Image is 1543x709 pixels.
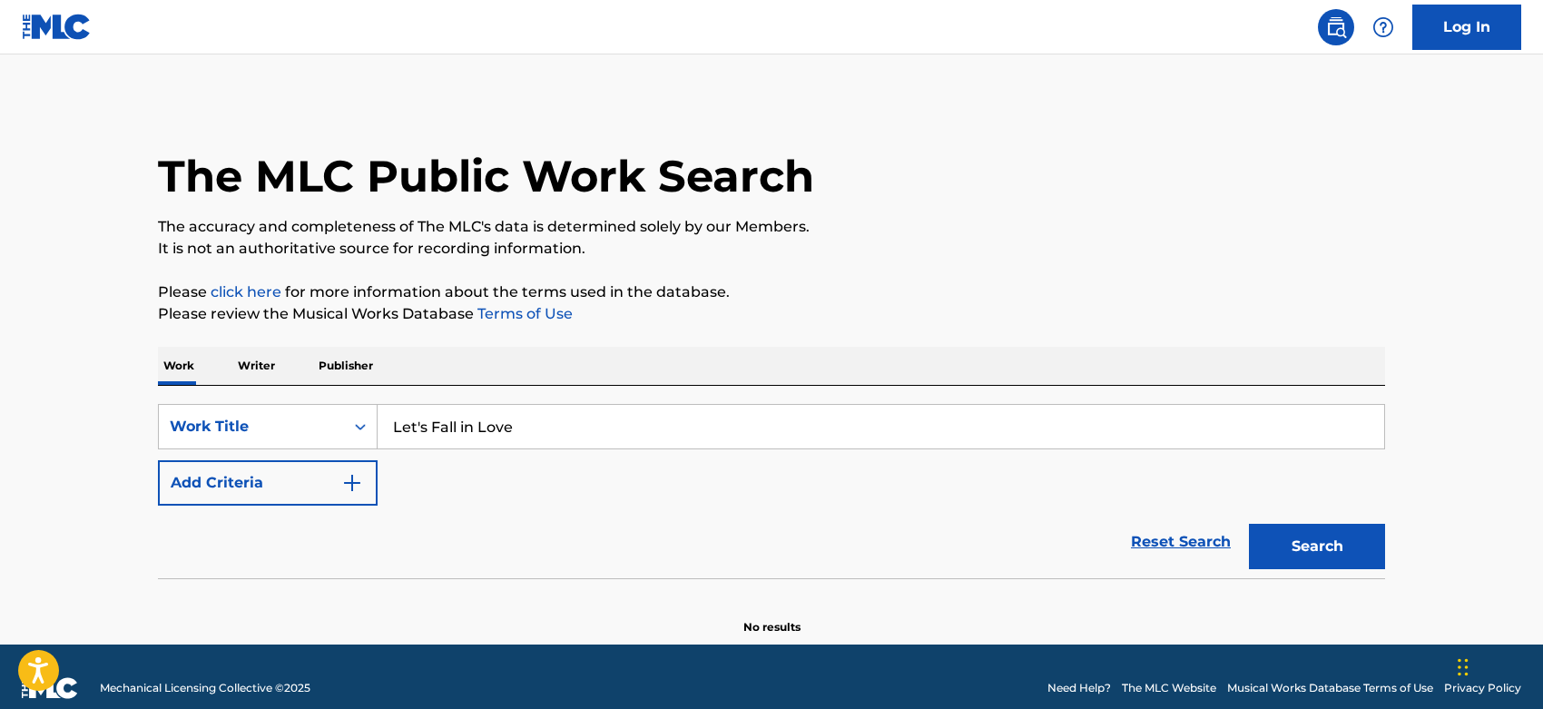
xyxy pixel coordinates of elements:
img: logo [22,677,78,699]
p: Writer [232,347,280,385]
p: Publisher [313,347,378,385]
a: Need Help? [1047,680,1111,696]
p: No results [743,597,801,635]
p: Work [158,347,200,385]
img: help [1372,16,1394,38]
a: Privacy Policy [1444,680,1521,696]
img: 9d2ae6d4665cec9f34b9.svg [341,472,363,494]
iframe: Resource Center [1492,449,1543,596]
p: Please for more information about the terms used in the database. [158,281,1385,303]
span: Mechanical Licensing Collective © 2025 [100,680,310,696]
a: Reset Search [1122,522,1240,562]
form: Search Form [158,404,1385,578]
button: Search [1249,524,1385,569]
div: Work Title [170,416,333,438]
div: Help [1365,9,1401,45]
a: Log In [1412,5,1521,50]
a: The MLC Website [1122,680,1216,696]
a: Musical Works Database Terms of Use [1227,680,1433,696]
p: It is not an authoritative source for recording information. [158,238,1385,260]
p: The accuracy and completeness of The MLC's data is determined solely by our Members. [158,216,1385,238]
iframe: Chat Widget [1452,622,1543,709]
h1: The MLC Public Work Search [158,149,814,203]
img: MLC Logo [22,14,92,40]
a: Terms of Use [474,305,573,322]
p: Please review the Musical Works Database [158,303,1385,325]
div: Drag [1458,640,1469,694]
button: Add Criteria [158,460,378,506]
a: Public Search [1318,9,1354,45]
a: click here [211,283,281,300]
img: search [1325,16,1347,38]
